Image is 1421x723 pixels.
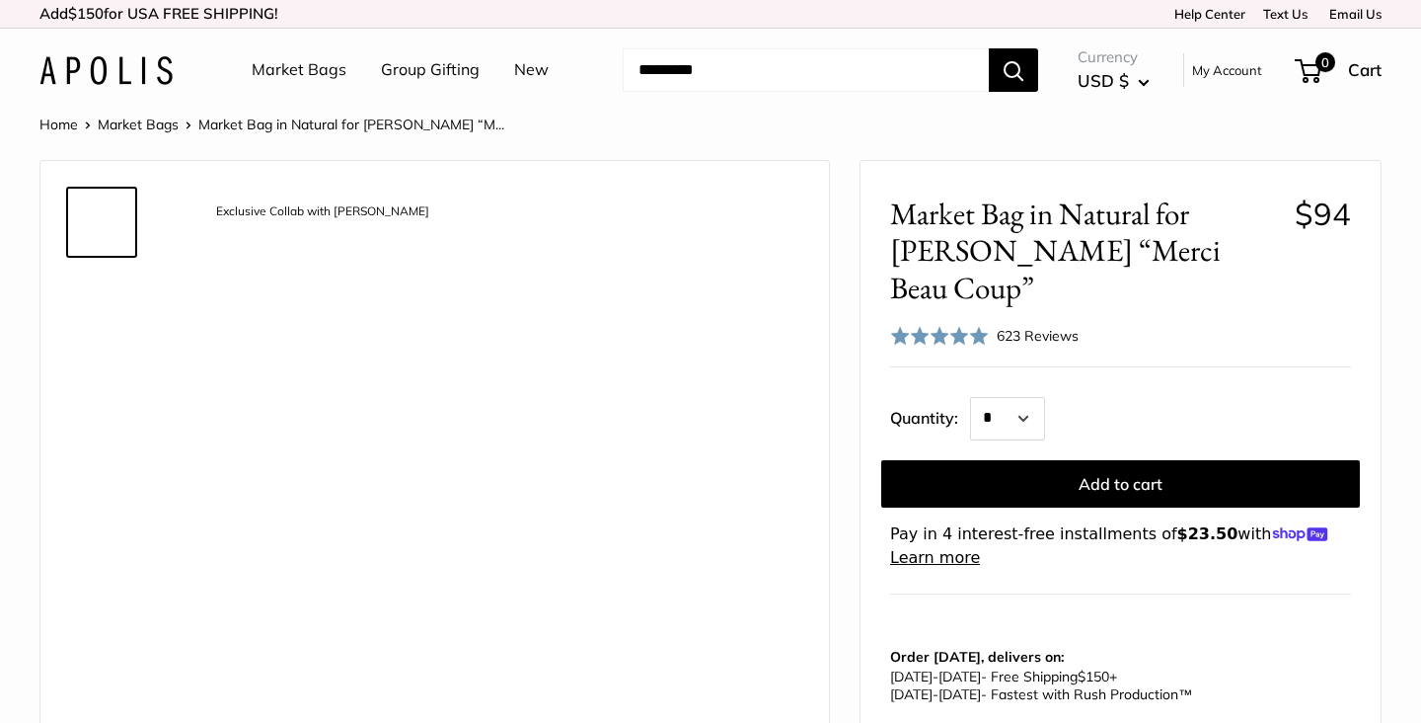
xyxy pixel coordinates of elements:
span: USD $ [1078,70,1129,91]
span: [DATE] [938,685,981,703]
span: $94 [1295,195,1351,233]
a: My Account [1192,58,1262,82]
span: Market Bag in Natural for [PERSON_NAME] “Merci Beau Coup” [890,196,1280,306]
span: 0 [1315,52,1335,72]
span: Market Bag in Natural for [PERSON_NAME] “M... [198,116,504,133]
span: - [933,668,938,685]
a: 0 Cart [1297,54,1382,86]
span: 623 Reviews [997,327,1079,345]
span: $150 [68,4,104,23]
span: Currency [1078,43,1150,71]
a: Text Us [1263,6,1308,22]
button: Add to cart [881,460,1360,508]
a: New [514,55,549,85]
input: Search... [623,48,989,92]
div: Exclusive Collab with [PERSON_NAME] [206,199,439,225]
span: [DATE] [890,685,933,703]
a: Group Gifting [381,55,480,85]
button: USD $ [1078,65,1150,97]
a: Home [39,116,78,133]
a: Email Us [1322,6,1382,22]
span: $150 [1078,668,1109,685]
a: description_Spacious inner area with room for everything. [66,582,137,653]
span: [DATE] [890,668,933,685]
nav: Breadcrumb [39,112,504,137]
a: description_Clare V in her CA studio [66,424,137,495]
span: - Fastest with Rush Production™ [890,685,1192,703]
button: Search [989,48,1038,92]
strong: Order [DATE], delivers on: [890,648,1064,666]
a: Market Bags [252,55,346,85]
a: Market Bag in Natural for Clare V. “Merci Beau Coup” [66,503,137,574]
span: [DATE] [938,668,981,685]
span: - [933,685,938,703]
a: Market Bags [98,116,179,133]
a: Market Bag in Natural for Clare V. “Merci Beau Coup” [66,266,137,337]
a: description_Exclusive Collab with Clare V [66,187,137,258]
label: Quantity: [890,391,970,441]
a: Help Center [1167,6,1245,22]
p: - Free Shipping + [890,668,1341,703]
span: Cart [1348,59,1382,80]
a: description_Seal of authenticity printed on the backside of every bag. [66,345,137,416]
img: Apolis [39,56,173,85]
